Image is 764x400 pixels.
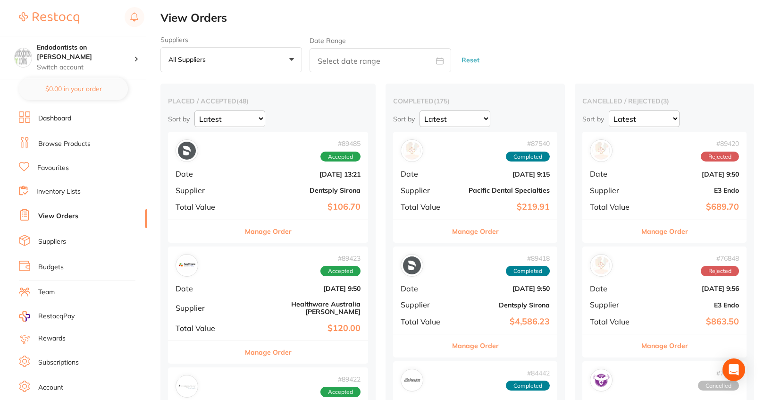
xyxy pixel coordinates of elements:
span: Date [176,284,235,293]
span: Rejected [701,266,739,276]
button: Manage Order [641,334,688,357]
b: E3 Endo [645,301,739,309]
b: $863.50 [645,317,739,327]
button: Manage Order [452,220,499,243]
span: Accepted [320,152,361,162]
b: [DATE] 13:21 [242,170,361,178]
span: Supplier [401,300,448,309]
img: Endodontists on Collins [15,48,32,65]
input: Select date range [310,48,451,72]
span: Total Value [176,203,235,211]
a: Dashboard [38,114,71,123]
span: # 84442 [506,369,550,377]
button: Manage Order [452,334,499,357]
p: Sort by [582,115,604,123]
button: $0.00 in your order [19,77,128,100]
img: HIT Dental & Medical Supplies [592,371,610,389]
a: Favourites [37,163,69,173]
button: All suppliers [160,47,302,73]
button: Reset [459,48,482,73]
button: Manage Order [641,220,688,243]
span: Date [401,284,448,293]
b: [DATE] 9:50 [455,285,550,292]
img: Restocq Logo [19,12,79,24]
img: Amalgadent [178,377,196,395]
b: $689.70 [645,202,739,212]
img: Pacific Dental Specialties [403,142,421,160]
a: Browse Products [38,139,91,149]
a: Suppliers [38,237,66,247]
b: [DATE] 9:50 [242,285,361,292]
span: RestocqPay [38,312,75,321]
b: Pacific Dental Specialties [455,187,550,194]
span: Date [176,170,235,178]
span: Supplier [590,186,637,195]
span: # 89422 [320,375,361,383]
div: Open Intercom Messenger [722,358,745,381]
h2: cancelled / rejected ( 3 ) [582,97,747,105]
img: Dentsply Sirona [403,256,421,274]
b: Healthware Australia [PERSON_NAME] [242,300,361,315]
h2: placed / accepted ( 48 ) [168,97,368,105]
button: Manage Order [245,341,292,364]
span: Total Value [401,317,448,326]
span: Date [590,284,637,293]
a: Rewards [38,334,66,343]
span: # 76338 [698,369,739,377]
span: Supplier [401,186,448,195]
a: Inventory Lists [36,187,81,196]
span: # 89485 [320,140,361,147]
span: # 89420 [701,140,739,147]
b: Dentsply Sirona [242,187,361,194]
span: Completed [506,266,550,276]
img: RestocqPay [19,311,30,322]
p: Sort by [393,115,415,123]
img: E3 Endo [592,142,610,160]
b: [DATE] 9:15 [455,170,550,178]
b: $4,586.23 [455,317,550,327]
p: All suppliers [168,55,210,64]
span: # 76848 [701,255,739,262]
button: Manage Order [245,220,292,243]
img: Healthware Australia Ridley [178,256,196,274]
span: Rejected [701,152,739,162]
span: # 89418 [506,255,550,262]
b: $120.00 [242,323,361,333]
a: Team [38,288,55,297]
span: # 89423 [320,255,361,262]
span: Supplier [590,300,637,309]
h4: Endodontists on Collins [37,43,134,61]
div: Healthware Australia Ridley#89423AcceptedDate[DATE] 9:50SupplierHealthware Australia [PERSON_NAME... [168,247,368,364]
h2: completed ( 175 ) [393,97,557,105]
a: Account [38,383,63,392]
img: Dentsply Sirona [178,142,196,160]
a: RestocqPay [19,311,75,322]
span: Total Value [590,203,637,211]
label: Suppliers [160,36,302,43]
span: Total Value [401,203,448,211]
a: Restocq Logo [19,7,79,29]
span: # 87540 [506,140,550,147]
a: Subscriptions [38,358,79,367]
a: View Orders [38,212,78,221]
b: $219.91 [455,202,550,212]
p: Sort by [168,115,190,123]
span: Cancelled [698,381,739,391]
b: E3 Endo [645,187,739,194]
span: Completed [506,381,550,391]
img: Independent Dental [403,371,421,389]
b: [DATE] 9:56 [645,285,739,292]
div: Dentsply Sirona#89485AcceptedDate[DATE] 13:21SupplierDentsply SironaTotal Value$106.70Manage Order [168,132,368,243]
span: Total Value [590,317,637,326]
label: Date Range [310,37,346,44]
span: Total Value [176,324,235,332]
span: Accepted [320,387,361,397]
h2: View Orders [160,11,764,25]
a: Budgets [38,263,64,272]
p: Switch account [37,63,134,72]
span: Accepted [320,266,361,276]
b: Dentsply Sirona [455,301,550,309]
span: Date [590,170,637,178]
img: E3 Endo [592,256,610,274]
span: Supplier [176,186,235,195]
